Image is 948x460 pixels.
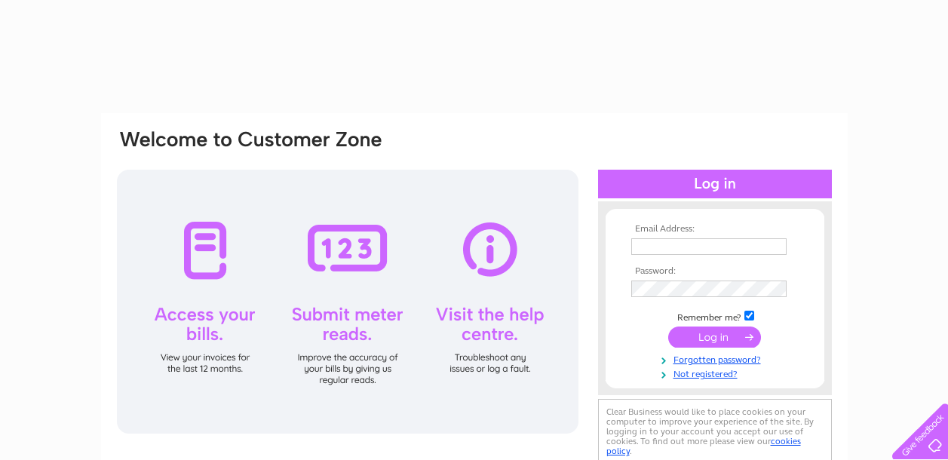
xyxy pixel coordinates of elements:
a: Forgotten password? [631,351,802,366]
a: Not registered? [631,366,802,380]
input: Submit [668,327,761,348]
a: cookies policy [606,436,801,456]
th: Password: [627,266,802,277]
th: Email Address: [627,224,802,235]
td: Remember me? [627,308,802,324]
